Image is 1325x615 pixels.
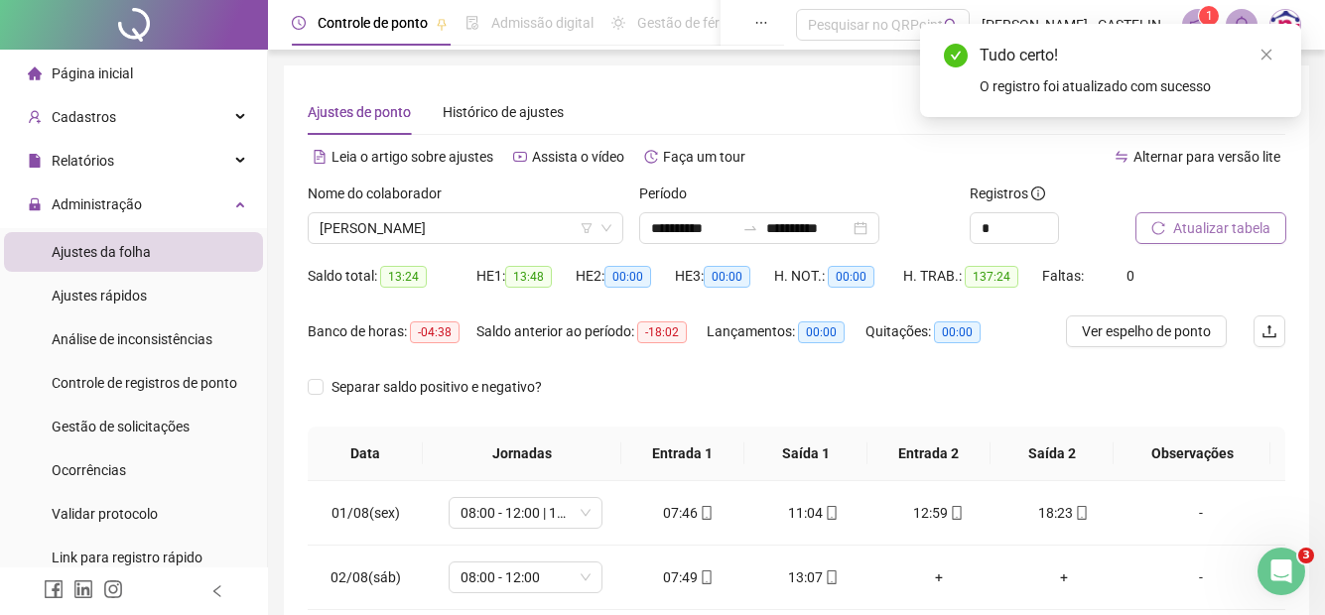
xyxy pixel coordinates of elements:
label: Nome do colaborador [308,183,455,204]
div: HE 3: [675,265,774,288]
span: ellipsis [754,16,768,30]
span: Separar saldo positivo e negativo? [324,376,550,398]
span: reload [1151,221,1165,235]
span: Observações [1129,442,1255,464]
span: mobile [1073,506,1089,520]
span: 00:00 [798,321,845,343]
span: clock-circle [292,16,306,30]
span: sun [611,16,625,30]
div: O registro foi atualizado com sucesso [980,75,1277,97]
div: - [1142,566,1259,588]
span: 08:00 - 12:00 | 14:00 - 18:00 [461,498,591,528]
span: Análise de inconsistências [52,331,212,347]
span: Relatórios [52,153,114,169]
span: 08:00 - 12:00 [461,562,591,592]
a: Close [1256,44,1277,65]
span: swap [1115,150,1128,164]
div: HE 1: [476,265,576,288]
span: pushpin [436,18,448,30]
span: lock [28,197,42,211]
div: Tudo certo! [980,44,1277,67]
div: + [1017,566,1111,588]
span: notification [1189,16,1207,34]
th: Jornadas [423,427,621,481]
div: HE 2: [576,265,675,288]
span: mobile [948,506,964,520]
div: 12:59 [892,502,986,524]
span: 0 [1126,268,1134,284]
th: Entrada 2 [867,427,991,481]
span: mobile [823,570,839,584]
th: Saída 1 [744,427,867,481]
div: Saldo total: [308,265,476,288]
sup: 1 [1199,6,1219,26]
span: 00:00 [828,266,874,288]
img: 74272 [1270,10,1300,40]
span: linkedin [73,579,93,599]
span: close [1259,48,1273,61]
th: Data [308,427,423,481]
span: 13:48 [505,266,552,288]
span: Página inicial [52,65,133,81]
span: Ajustes da folha [52,244,151,260]
span: Cadastros [52,109,116,125]
span: Administração [52,196,142,212]
span: Assista o vídeo [532,149,624,165]
div: 11:04 [767,502,861,524]
span: Faltas: [1042,268,1087,284]
button: Atualizar tabela [1135,212,1286,244]
span: Ver espelho de ponto [1082,320,1211,342]
span: -18:02 [637,321,687,343]
span: 00:00 [934,321,981,343]
span: Controle de registros de ponto [52,375,237,391]
span: 00:00 [704,266,750,288]
label: Período [639,183,700,204]
span: check-circle [944,44,968,67]
span: Admissão digital [491,15,594,31]
div: + [892,566,986,588]
span: VANESSA ALVES DA SILVA [320,213,611,243]
span: 01/08(sex) [331,505,400,521]
span: user-add [28,110,42,124]
span: 00:00 [604,266,651,288]
div: 07:49 [641,566,734,588]
div: 18:23 [1017,502,1111,524]
div: - [1142,502,1259,524]
div: Lançamentos: [707,320,865,343]
span: swap-right [742,220,758,236]
span: 02/08(sáb) [331,569,401,585]
div: Saldo anterior ao período: [476,320,707,343]
span: facebook [44,579,64,599]
span: history [644,150,658,164]
span: to [742,220,758,236]
th: Observações [1114,427,1270,481]
span: instagram [103,579,123,599]
span: file-text [313,150,327,164]
div: H. NOT.: [774,265,903,288]
span: Validar protocolo [52,506,158,522]
span: left [210,584,224,598]
span: Controle de ponto [318,15,428,31]
span: 13:24 [380,266,427,288]
span: Alternar para versão lite [1133,149,1280,165]
span: home [28,66,42,80]
span: Gestão de férias [637,15,737,31]
span: bell [1233,16,1251,34]
span: search [944,18,959,33]
button: Ver espelho de ponto [1066,315,1227,347]
span: mobile [698,570,714,584]
span: upload [1261,323,1277,339]
div: H. TRAB.: [903,265,1042,288]
span: Faça um tour [663,149,745,165]
span: Ajustes de ponto [308,104,411,120]
span: 1 [1206,9,1213,23]
div: 13:07 [767,566,861,588]
span: Leia o artigo sobre ajustes [331,149,493,165]
span: [PERSON_NAME] - CASTELINI COMERCIO DE VESTUARIO LTDA [982,14,1171,36]
div: 07:46 [641,502,734,524]
span: 3 [1298,548,1314,563]
span: youtube [513,150,527,164]
th: Saída 2 [991,427,1114,481]
span: filter [581,222,593,234]
span: mobile [698,506,714,520]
